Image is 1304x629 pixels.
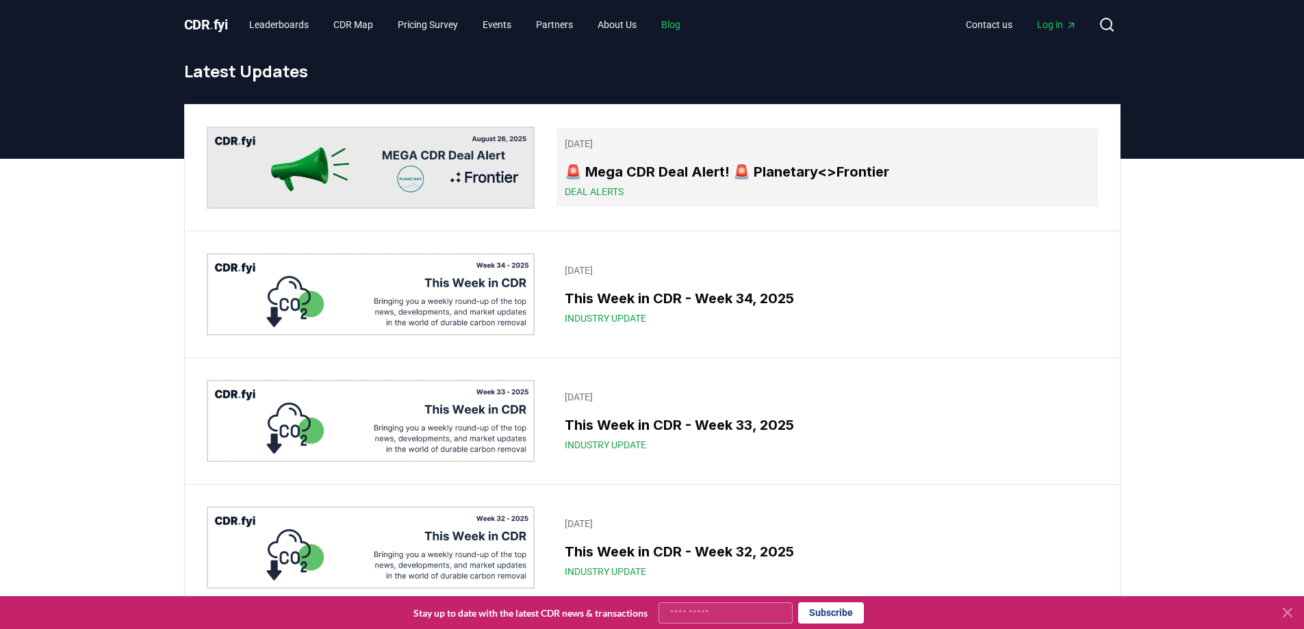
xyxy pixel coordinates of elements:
p: [DATE] [565,517,1089,530]
p: [DATE] [565,137,1089,151]
a: Events [472,12,522,37]
span: Industry Update [565,438,646,452]
span: Log in [1037,18,1077,31]
a: CDR Map [322,12,384,37]
span: Industry Update [565,311,646,325]
h3: This Week in CDR - Week 34, 2025 [565,288,1089,309]
p: [DATE] [565,390,1089,404]
a: Leaderboards [238,12,320,37]
a: Blog [650,12,691,37]
h3: This Week in CDR - Week 33, 2025 [565,415,1089,435]
img: This Week in CDR - Week 32, 2025 blog post image [207,506,535,589]
a: CDR.fyi [184,15,228,34]
a: Pricing Survey [387,12,469,37]
span: Deal Alerts [565,185,624,198]
h1: Latest Updates [184,60,1121,82]
span: . [209,16,214,33]
span: Industry Update [565,565,646,578]
img: This Week in CDR - Week 34, 2025 blog post image [207,253,535,335]
a: Log in [1026,12,1088,37]
a: Partners [525,12,584,37]
a: About Us [587,12,648,37]
a: Contact us [955,12,1023,37]
a: [DATE]This Week in CDR - Week 33, 2025Industry Update [557,382,1097,460]
p: [DATE] [565,264,1089,277]
nav: Main [238,12,691,37]
span: CDR fyi [184,16,228,33]
img: This Week in CDR - Week 33, 2025 blog post image [207,380,535,462]
a: [DATE]🚨 Mega CDR Deal Alert! 🚨 Planetary<>FrontierDeal Alerts [557,129,1097,207]
nav: Main [955,12,1088,37]
a: [DATE]This Week in CDR - Week 32, 2025Industry Update [557,509,1097,587]
h3: 🚨 Mega CDR Deal Alert! 🚨 Planetary<>Frontier [565,162,1089,182]
h3: This Week in CDR - Week 32, 2025 [565,541,1089,562]
img: 🚨 Mega CDR Deal Alert! 🚨 Planetary<>Frontier blog post image [207,127,535,209]
a: [DATE]This Week in CDR - Week 34, 2025Industry Update [557,255,1097,333]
